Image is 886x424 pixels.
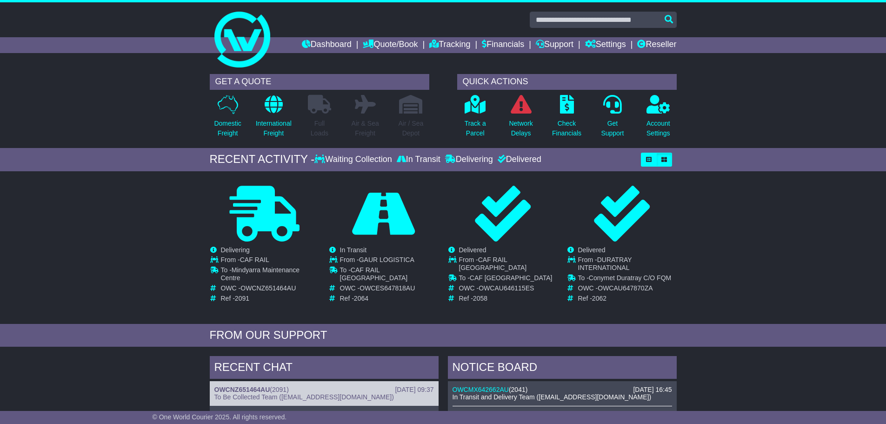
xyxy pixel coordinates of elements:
[459,295,557,303] td: Ref -
[340,266,438,284] td: To -
[235,295,249,302] span: 2091
[578,256,632,271] span: DURATRAY INTERNATIONAL
[359,256,414,263] span: GAUR LOGISTICA
[578,256,676,274] td: From -
[214,386,434,394] div: ( )
[221,266,300,282] span: Mindyarra Maintenance Centre
[459,256,557,274] td: From -
[585,37,626,53] a: Settings
[214,393,394,401] span: To Be Collected Team ([EMAIL_ADDRESS][DOMAIN_NAME])
[453,393,652,401] span: In Transit and Delivery Team ([EMAIL_ADDRESS][DOMAIN_NAME])
[221,266,319,284] td: To -
[352,119,379,138] p: Air & Sea Freight
[578,274,676,284] td: To -
[508,94,533,143] a: NetworkDelays
[340,295,438,303] td: Ref -
[210,74,429,90] div: GET A QUOTE
[399,119,424,138] p: Air / Sea Depot
[214,119,241,138] p: Domestic Freight
[511,386,526,393] span: 2041
[459,274,557,284] td: To -
[637,37,676,53] a: Reseller
[589,274,671,282] span: Conymet Duratray C/O FQM
[601,119,624,138] p: Get Support
[340,266,408,282] span: CAF RAIL [GEOGRAPHIC_DATA]
[453,386,672,394] div: ( )
[272,386,286,393] span: 2091
[552,119,581,138] p: Check Financials
[633,386,672,394] div: [DATE] 16:45
[240,256,269,263] span: CAF RAIL
[340,256,438,266] td: From -
[470,274,553,282] span: CAF [GEOGRAPHIC_DATA]
[598,284,653,292] span: OWCAU647870ZA
[457,74,677,90] div: QUICK ACTIONS
[340,284,438,295] td: OWC -
[394,155,443,165] div: In Transit
[536,37,573,53] a: Support
[429,37,470,53] a: Tracking
[592,295,606,302] span: 2062
[354,295,368,302] span: 2064
[363,37,418,53] a: Quote/Book
[240,284,296,292] span: OWCNZ651464AU
[210,356,439,381] div: RECENT CHAT
[210,153,315,166] div: RECENT ACTIVITY -
[221,246,250,254] span: Delivering
[308,119,331,138] p: Full Loads
[459,284,557,295] td: OWC -
[578,246,606,254] span: Delivered
[473,295,487,302] span: 2058
[314,155,394,165] div: Waiting Collection
[340,246,367,254] span: In Transit
[552,94,582,143] a: CheckFinancials
[255,94,292,143] a: InternationalFreight
[256,119,292,138] p: International Freight
[443,155,495,165] div: Delivering
[646,119,670,138] p: Account Settings
[459,256,527,271] span: CAF RAIL [GEOGRAPHIC_DATA]
[482,37,524,53] a: Financials
[479,284,534,292] span: OWCAU646115ES
[395,386,433,394] div: [DATE] 09:37
[302,37,352,53] a: Dashboard
[221,284,319,295] td: OWC -
[213,94,241,143] a: DomesticFreight
[509,119,533,138] p: Network Delays
[453,386,509,393] a: OWCMX642662AU
[465,119,486,138] p: Track a Parcel
[578,295,676,303] td: Ref -
[221,256,319,266] td: From -
[214,386,270,393] a: OWCNZ651464AU
[459,246,486,254] span: Delivered
[448,356,677,381] div: NOTICE BOARD
[495,155,541,165] div: Delivered
[600,94,624,143] a: GetSupport
[221,295,319,303] td: Ref -
[578,284,676,295] td: OWC -
[464,94,486,143] a: Track aParcel
[153,413,287,421] span: © One World Courier 2025. All rights reserved.
[210,329,677,342] div: FROM OUR SUPPORT
[646,94,671,143] a: AccountSettings
[360,284,415,292] span: OWCES647818AU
